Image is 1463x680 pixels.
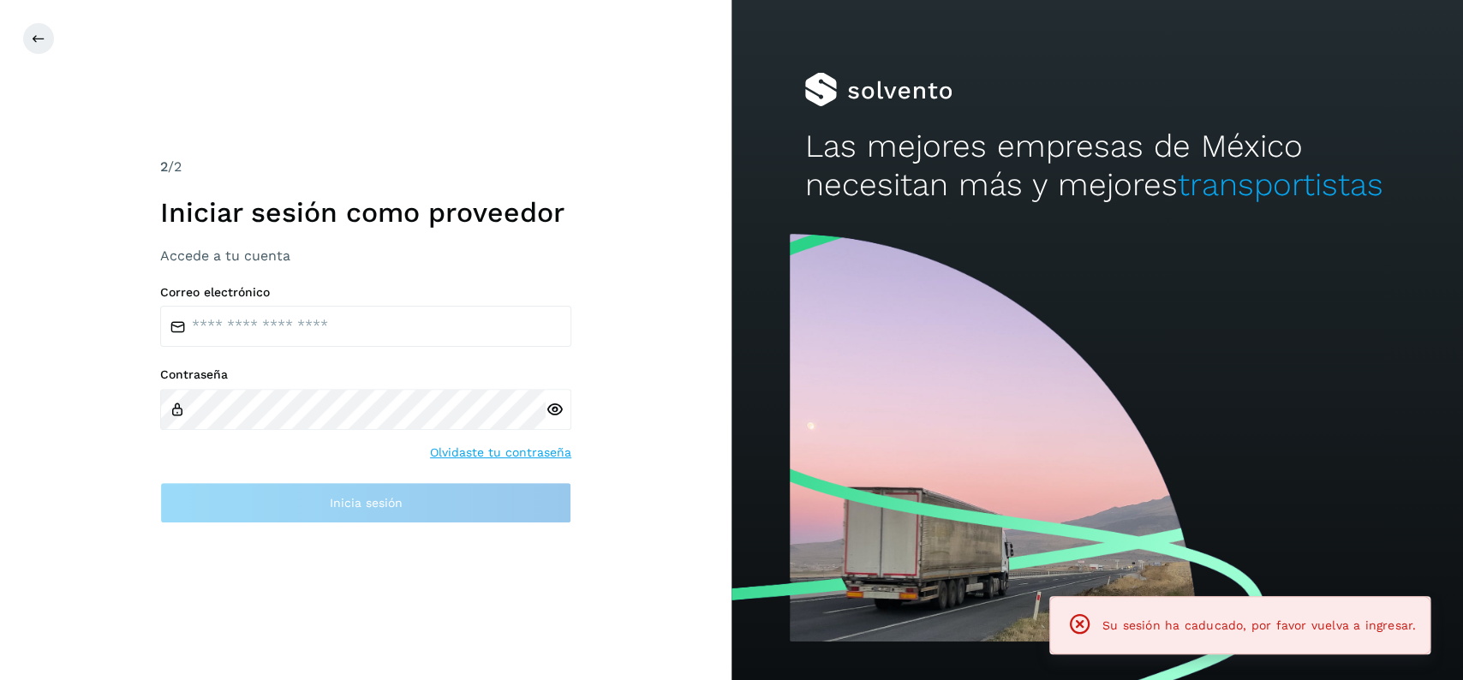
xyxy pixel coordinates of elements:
span: transportistas [1177,166,1382,203]
label: Contraseña [160,367,571,382]
span: Su sesión ha caducado, por favor vuelva a ingresar. [1102,618,1416,632]
div: /2 [160,157,571,177]
a: Olvidaste tu contraseña [430,444,571,462]
h1: Iniciar sesión como proveedor [160,196,571,229]
button: Inicia sesión [160,482,571,523]
h3: Accede a tu cuenta [160,248,571,264]
h2: Las mejores empresas de México necesitan más y mejores [804,128,1389,204]
span: Inicia sesión [330,497,403,509]
label: Correo electrónico [160,285,571,300]
span: 2 [160,158,168,175]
